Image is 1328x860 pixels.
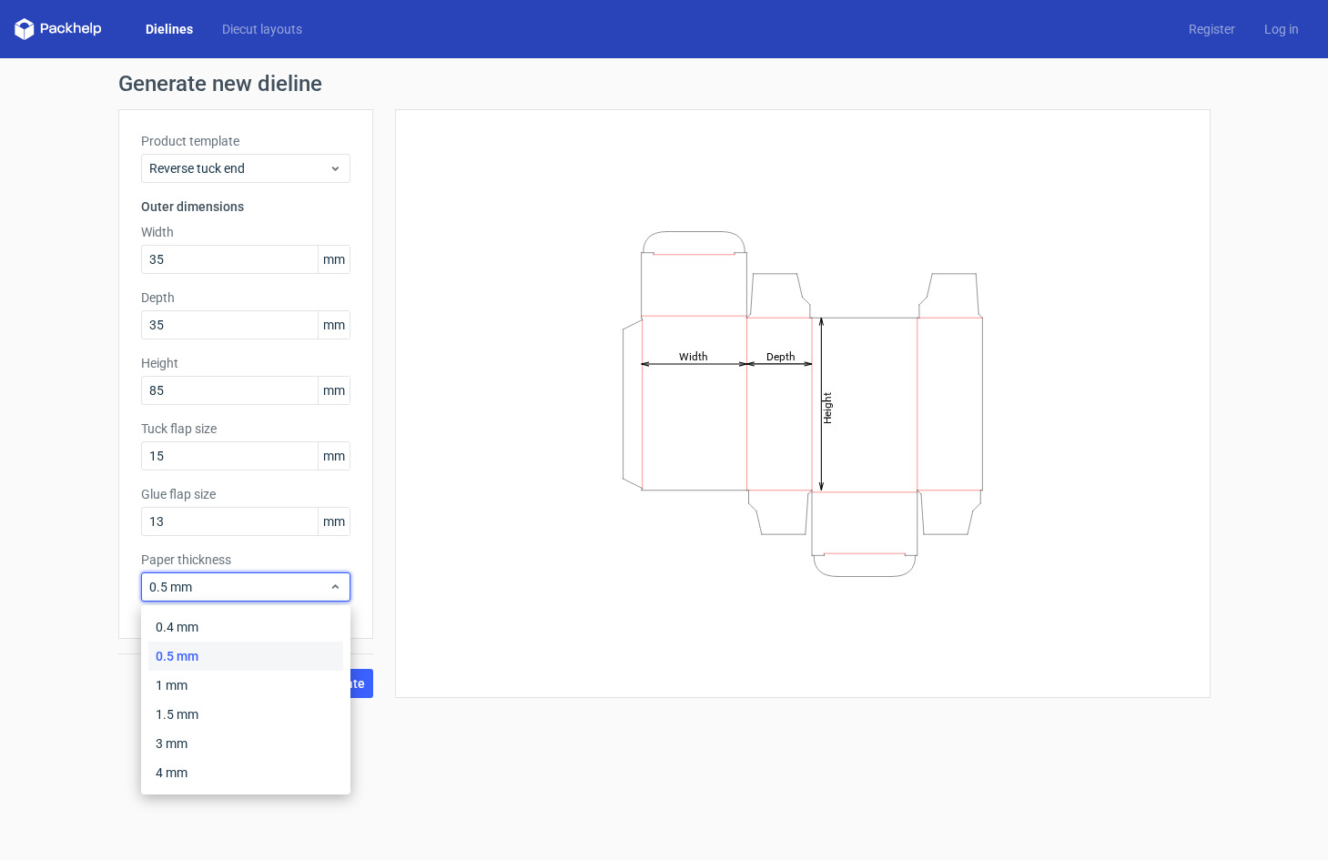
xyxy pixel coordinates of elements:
label: Width [141,223,350,241]
div: 0.5 mm [148,642,343,671]
a: Register [1174,20,1250,38]
div: 3 mm [148,729,343,758]
div: 1.5 mm [148,700,343,729]
h3: Outer dimensions [141,197,350,216]
div: 1 mm [148,671,343,700]
tspan: Width [678,349,707,362]
a: Diecut layouts [208,20,317,38]
span: mm [318,442,350,470]
label: Glue flap size [141,485,350,503]
tspan: Height [820,391,833,423]
div: 4 mm [148,758,343,787]
label: Height [141,354,350,372]
span: 0.5 mm [149,578,329,596]
label: Product template [141,132,350,150]
tspan: Depth [765,349,795,362]
span: mm [318,508,350,535]
label: Tuck flap size [141,420,350,438]
span: mm [318,246,350,273]
a: Log in [1250,20,1313,38]
div: 0.4 mm [148,612,343,642]
span: mm [318,311,350,339]
label: Paper thickness [141,551,350,569]
span: mm [318,377,350,404]
label: Depth [141,288,350,307]
a: Dielines [131,20,208,38]
h1: Generate new dieline [118,73,1211,95]
span: Reverse tuck end [149,159,329,177]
